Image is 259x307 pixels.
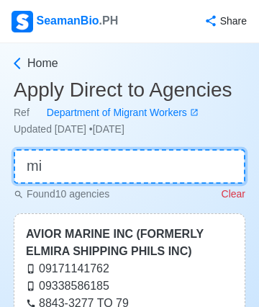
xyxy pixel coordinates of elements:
[99,14,119,27] span: .PH
[220,14,247,29] div: Share
[12,11,118,32] div: SeamanBio
[27,55,58,72] span: Home
[14,123,124,135] span: Updated [DATE] • [DATE]
[14,78,245,102] h3: Apply Direct to Agencies
[14,105,245,120] div: Ref
[10,55,245,72] a: Home
[14,187,109,202] p: Found 10 agencies
[26,280,109,292] a: 09338586185
[14,149,245,184] input: 👉 Quick Search
[26,226,233,260] div: AVIOR MARINE INC (FORMERLY ELMIRA SHIPPING PHILS INC)
[29,105,190,120] div: Department of Migrant Workers
[201,7,247,35] button: Share
[29,105,199,120] a: Department of Migrant Workers
[222,187,245,202] p: Clear
[26,262,109,275] a: 09171141762
[12,11,33,32] img: Logo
